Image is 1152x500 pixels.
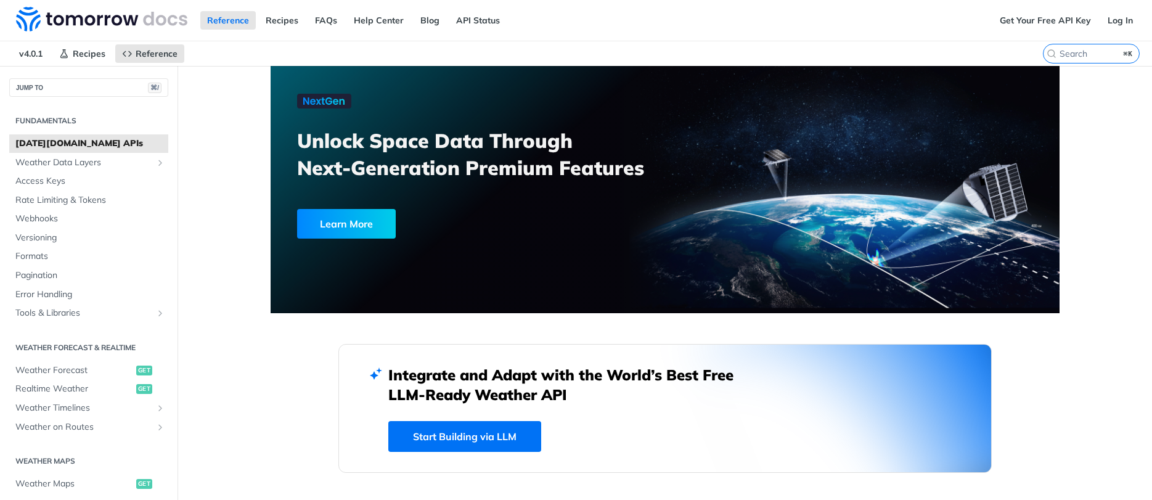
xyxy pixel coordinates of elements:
[414,11,446,30] a: Blog
[9,247,168,266] a: Formats
[297,127,679,181] h3: Unlock Space Data Through Next-Generation Premium Features
[297,94,351,109] img: NextGen
[993,11,1098,30] a: Get Your Free API Key
[9,191,168,210] a: Rate Limiting & Tokens
[9,285,168,304] a: Error Handling
[1101,11,1140,30] a: Log In
[115,44,184,63] a: Reference
[15,421,152,433] span: Weather on Routes
[9,418,168,436] a: Weather on RoutesShow subpages for Weather on Routes
[297,209,396,239] div: Learn More
[136,384,152,394] span: get
[347,11,411,30] a: Help Center
[73,48,105,59] span: Recipes
[9,342,168,353] h2: Weather Forecast & realtime
[9,475,168,493] a: Weather Mapsget
[155,158,165,168] button: Show subpages for Weather Data Layers
[449,11,507,30] a: API Status
[200,11,256,30] a: Reference
[155,422,165,432] button: Show subpages for Weather on Routes
[15,157,152,169] span: Weather Data Layers
[15,307,152,319] span: Tools & Libraries
[308,11,344,30] a: FAQs
[9,134,168,153] a: [DATE][DOMAIN_NAME] APIs
[9,399,168,417] a: Weather TimelinesShow subpages for Weather Timelines
[15,175,165,187] span: Access Keys
[16,7,187,31] img: Tomorrow.io Weather API Docs
[15,402,152,414] span: Weather Timelines
[388,365,752,404] h2: Integrate and Adapt with the World’s Best Free LLM-Ready Weather API
[9,78,168,97] button: JUMP TO⌘/
[297,209,602,239] a: Learn More
[259,11,305,30] a: Recipes
[9,115,168,126] h2: Fundamentals
[15,364,133,377] span: Weather Forecast
[15,213,165,225] span: Webhooks
[52,44,112,63] a: Recipes
[9,361,168,380] a: Weather Forecastget
[1047,49,1056,59] svg: Search
[15,250,165,263] span: Formats
[136,366,152,375] span: get
[15,232,165,244] span: Versioning
[136,48,178,59] span: Reference
[9,172,168,191] a: Access Keys
[155,403,165,413] button: Show subpages for Weather Timelines
[148,83,161,93] span: ⌘/
[15,383,133,395] span: Realtime Weather
[9,304,168,322] a: Tools & LibrariesShow subpages for Tools & Libraries
[9,380,168,398] a: Realtime Weatherget
[15,137,165,150] span: [DATE][DOMAIN_NAME] APIs
[155,308,165,318] button: Show subpages for Tools & Libraries
[15,478,133,490] span: Weather Maps
[9,154,168,172] a: Weather Data LayersShow subpages for Weather Data Layers
[15,289,165,301] span: Error Handling
[136,479,152,489] span: get
[388,421,541,452] a: Start Building via LLM
[9,456,168,467] h2: Weather Maps
[9,266,168,285] a: Pagination
[9,229,168,247] a: Versioning
[15,269,165,282] span: Pagination
[1121,47,1136,60] kbd: ⌘K
[9,210,168,228] a: Webhooks
[15,194,165,207] span: Rate Limiting & Tokens
[12,44,49,63] span: v4.0.1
